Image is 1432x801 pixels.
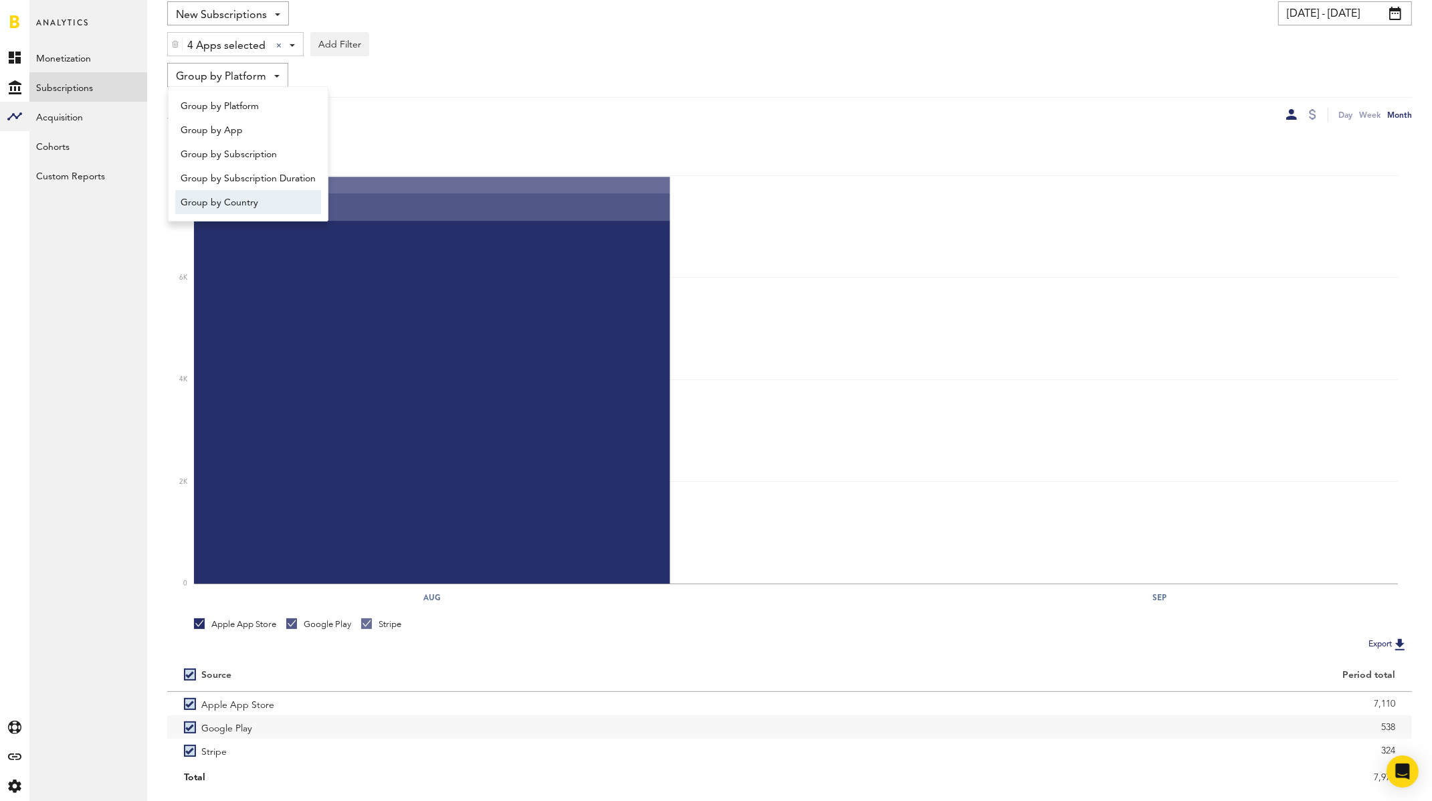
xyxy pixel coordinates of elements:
[28,9,76,21] span: Support
[181,191,316,214] span: Group by Country
[1364,636,1412,653] button: Export
[286,618,351,630] div: Google Play
[181,119,316,142] span: Group by App
[807,741,1396,761] div: 324
[310,32,369,56] button: Add Filter
[29,131,147,161] a: Cohorts
[276,43,282,48] div: Clear
[29,72,147,102] a: Subscriptions
[179,377,188,383] text: 4K
[36,15,89,43] span: Analytics
[201,692,274,715] span: Apple App Store
[1392,636,1408,652] img: Export
[201,670,231,681] div: Source
[171,39,179,49] img: trash_awesome_blue.svg
[423,592,441,604] text: Aug
[175,142,321,166] a: Group by Subscription
[1387,755,1419,788] div: Open Intercom Messenger
[176,66,266,88] span: Group by Platform
[175,190,321,214] a: Group by Country
[1338,108,1352,122] div: Day
[181,143,316,166] span: Group by Subscription
[187,35,266,58] span: 4 Apps selected
[29,43,147,72] a: Monetization
[807,694,1396,714] div: 7,110
[181,167,316,190] span: Group by Subscription Duration
[184,768,773,788] div: Total
[29,102,147,131] a: Acquisition
[175,118,321,142] a: Group by App
[807,768,1396,788] div: 7,972
[361,618,401,630] div: Stripe
[807,717,1396,737] div: 538
[183,581,187,588] text: 0
[201,715,252,739] span: Google Play
[1387,108,1412,122] div: Month
[181,95,316,118] span: Group by Platform
[179,274,188,281] text: 6K
[807,670,1396,681] div: Period total
[168,33,183,56] div: Delete
[175,94,321,118] a: Group by Platform
[201,739,227,762] span: Stripe
[194,618,276,630] div: Apple App Store
[175,166,321,190] a: Group by Subscription Duration
[179,478,188,485] text: 2K
[29,161,147,190] a: Custom Reports
[176,4,267,27] span: New Subscriptions
[1359,108,1380,122] div: Week
[1153,592,1167,604] text: Sep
